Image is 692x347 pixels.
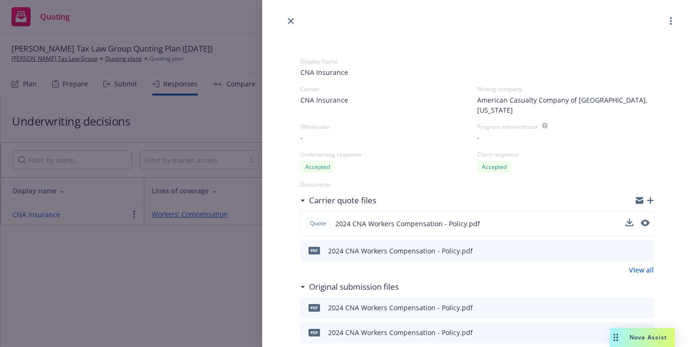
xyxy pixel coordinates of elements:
div: 2024 CNA Workers Compensation - Policy.pdf [328,303,473,313]
span: - [300,133,303,143]
button: download file [626,219,633,226]
button: preview file [641,302,650,314]
div: Original submission files [300,281,399,293]
a: close [285,15,297,27]
button: preview file [641,245,650,256]
span: CNA Insurance [300,95,348,105]
span: Quote [309,219,328,228]
div: Carrier [300,85,477,93]
div: Underwriting response [300,150,477,158]
div: Writing company [477,85,654,93]
div: 2024 CNA Workers Compensation - Policy.pdf [328,246,473,256]
button: Nova Assist [610,328,675,347]
div: Documents [300,180,654,189]
div: Program administrator [477,123,538,131]
button: preview file [641,220,649,226]
button: download file [626,218,633,229]
h3: Original submission files [309,281,399,293]
span: pdf [309,304,320,311]
div: Accepted [477,161,511,173]
div: Client response [477,150,654,158]
div: Carrier quote files [300,194,376,207]
span: American Casualty Company of [GEOGRAPHIC_DATA], [US_STATE] [477,95,654,115]
div: Wholesaler [300,123,477,131]
span: pdf [309,329,320,336]
span: CNA Insurance [300,67,654,77]
button: download file [626,327,634,338]
div: Display Name [300,57,654,65]
span: 2024 CNA Workers Compensation - Policy.pdf [335,219,480,229]
button: download file [626,245,634,256]
div: 2024 CNA Workers Compensation - Policy.pdf [328,327,473,337]
span: Nova Assist [629,333,667,341]
button: preview file [641,218,649,229]
a: View all [629,265,654,275]
div: Drag to move [610,328,622,347]
button: preview file [641,327,650,338]
span: pdf [309,247,320,254]
button: download file [626,302,634,314]
span: - [477,133,479,143]
div: Accepted [300,161,335,173]
h3: Carrier quote files [309,194,376,207]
